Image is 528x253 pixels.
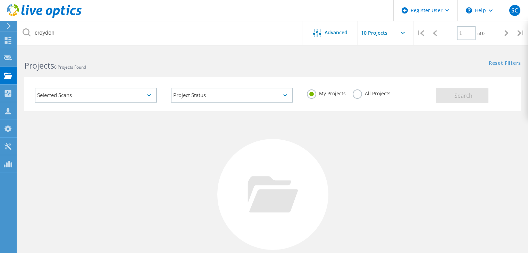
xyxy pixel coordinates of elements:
span: Advanced [325,30,347,35]
div: Project Status [171,88,293,103]
div: | [514,21,528,45]
a: Reset Filters [489,61,521,67]
span: Search [454,92,472,99]
a: Live Optics Dashboard [7,15,82,19]
label: All Projects [353,89,391,96]
label: My Projects [307,89,346,96]
div: Selected Scans [35,88,157,103]
div: | [413,21,428,45]
span: 0 Projects Found [54,64,86,70]
button: Search [436,88,488,103]
input: Search projects by name, owner, ID, company, etc [17,21,303,45]
span: SC [511,8,518,13]
b: Projects [24,60,54,71]
span: of 0 [477,30,485,36]
svg: \n [466,7,472,14]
